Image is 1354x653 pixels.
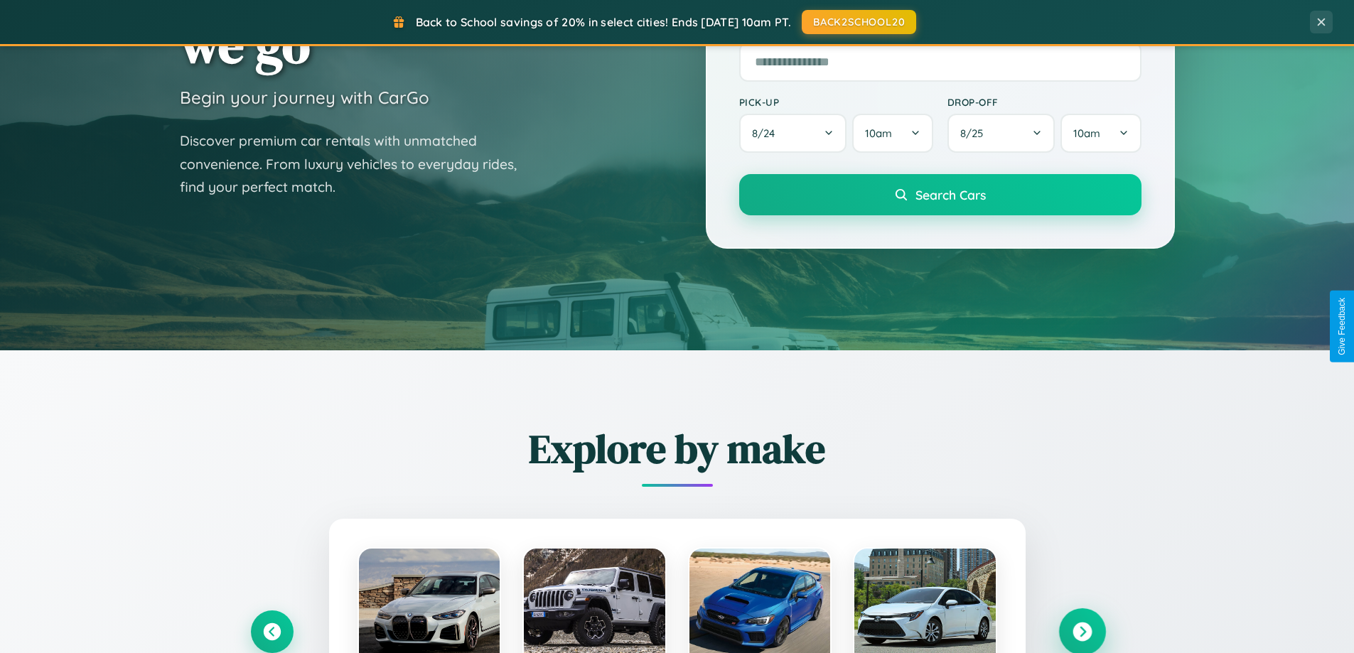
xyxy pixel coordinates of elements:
button: 10am [852,114,933,153]
label: Pick-up [739,96,933,108]
h2: Explore by make [251,421,1104,476]
button: Search Cars [739,174,1141,215]
button: 8/25 [947,114,1055,153]
span: 10am [1073,126,1100,140]
span: 10am [865,126,892,140]
p: Discover premium car rentals with unmatched convenience. From luxury vehicles to everyday rides, ... [180,129,535,199]
button: BACK2SCHOOL20 [802,10,916,34]
button: 10am [1060,114,1141,153]
span: Back to School savings of 20% in select cities! Ends [DATE] 10am PT. [416,15,791,29]
button: 8/24 [739,114,847,153]
span: 8 / 25 [960,126,990,140]
div: Give Feedback [1337,298,1347,355]
h3: Begin your journey with CarGo [180,87,429,108]
label: Drop-off [947,96,1141,108]
span: 8 / 24 [752,126,782,140]
span: Search Cars [915,187,986,203]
